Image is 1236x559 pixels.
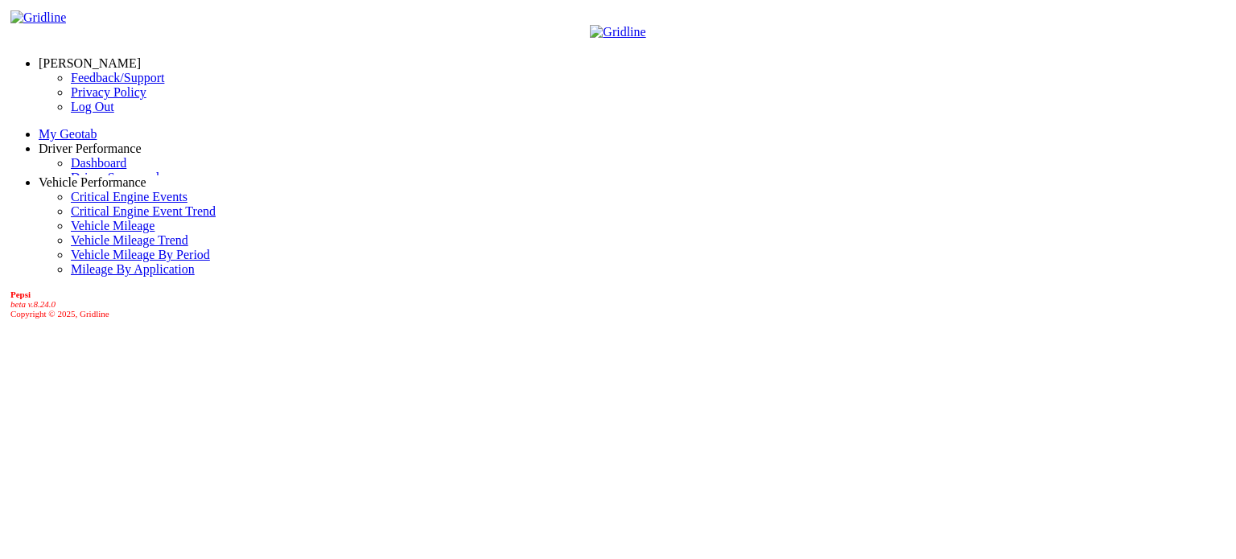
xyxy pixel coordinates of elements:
div: Copyright © 2025, Gridline [10,290,1230,319]
a: Vehicle Mileage By Period [71,248,210,261]
a: Dashboard [71,156,126,170]
a: Driver Performance [39,142,142,155]
a: Vehicle Mileage Trend [71,233,188,247]
img: Gridline [10,10,66,25]
a: Driver Scorecard [71,171,159,184]
b: Pepsi [10,290,31,299]
a: Log Out [71,100,114,113]
a: Vehicle Mileage [71,219,154,232]
a: Critical Engine Events [71,190,187,203]
img: Gridline [590,25,645,39]
a: [PERSON_NAME] [39,56,141,70]
i: beta v.8.24.0 [10,299,56,309]
a: My Geotab [39,127,97,141]
a: Feedback/Support [71,71,164,84]
a: Mileage By Application [71,262,195,276]
a: Privacy Policy [71,85,146,99]
a: Critical Engine Event Trend [71,204,216,218]
a: Vehicle Performance [39,175,146,189]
